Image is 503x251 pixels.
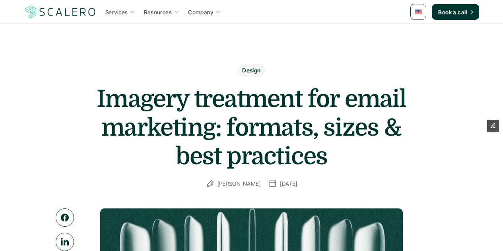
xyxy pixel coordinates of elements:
p: Design [242,66,261,74]
h1: Imagery treatment for email marketing: formats, sizes & best practices [93,85,411,171]
p: Company [188,8,213,16]
p: Resources [144,8,172,16]
button: Edit Framer Content [487,120,499,132]
p: [DATE] [280,179,297,189]
p: Book a call [438,8,467,16]
a: Book a call [432,4,479,20]
img: Scalero company logo [24,4,97,19]
a: Scalero company logo [24,5,97,19]
p: Services [105,8,128,16]
p: [PERSON_NAME] [218,179,261,189]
